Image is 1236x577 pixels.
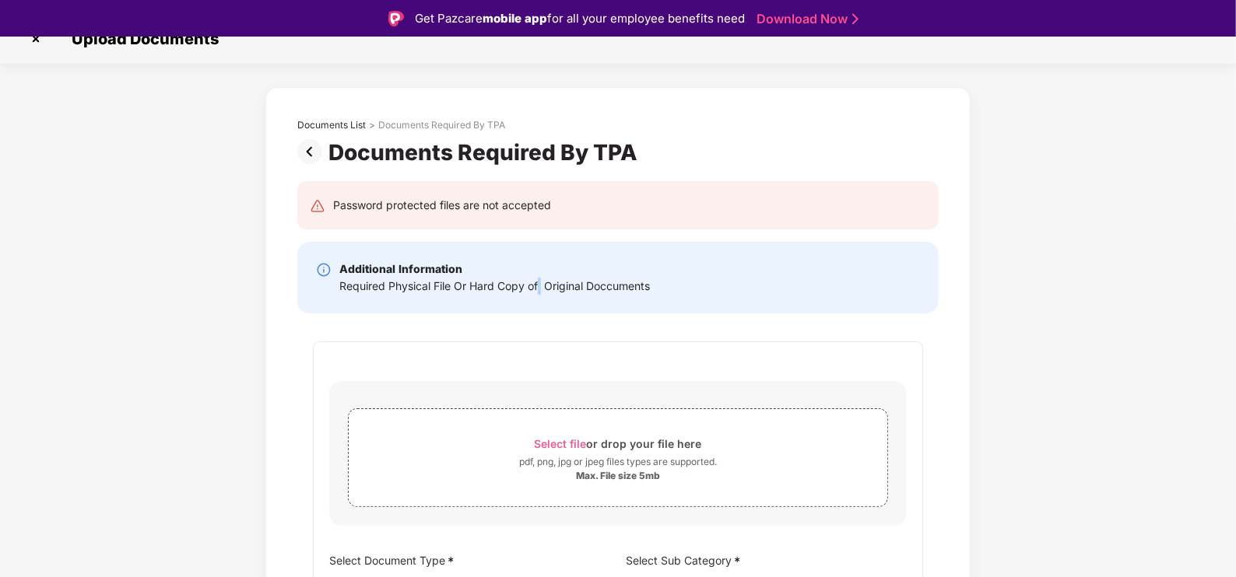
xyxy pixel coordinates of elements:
div: or drop your file here [535,433,702,454]
div: Required Physical File Or Hard Copy of Original Doccuments [339,278,650,295]
img: svg+xml;base64,PHN2ZyB4bWxucz0iaHR0cDovL3d3dy53My5vcmcvMjAwMC9zdmciIHdpZHRoPSIyNCIgaGVpZ2h0PSIyNC... [310,198,325,214]
div: Documents Required By TPA [378,119,505,131]
b: Additional Information [339,262,462,275]
img: svg+xml;base64,PHN2ZyBpZD0iUHJldi0zMngzMiIgeG1sbnM9Imh0dHA6Ly93d3cudzMub3JnLzIwMDAvc3ZnIiB3aWR0aD... [297,139,328,164]
div: > [369,119,375,131]
div: pdf, png, jpg or jpeg files types are supported. [519,454,717,470]
a: Download Now [757,11,854,27]
img: svg+xml;base64,PHN2ZyBpZD0iSW5mby0yMHgyMCIgeG1sbnM9Imh0dHA6Ly93d3cudzMub3JnLzIwMDAvc3ZnIiB3aWR0aD... [316,262,332,278]
span: Select fileor drop your file herepdf, png, jpg or jpeg files types are supported.Max. File size 5mb [349,421,887,495]
span: Upload Documents [56,30,226,48]
img: Logo [388,11,404,26]
span: Select file [535,437,587,450]
img: Stroke [852,11,859,27]
div: Documents Required By TPA [328,139,644,166]
div: Max. File size 5mb [576,470,660,482]
div: Documents List [297,119,366,131]
strong: mobile app [483,11,547,26]
div: Get Pazcare for all your employee benefits need [415,9,745,28]
label: Select Sub Category [626,549,907,572]
label: Select Document Type [329,549,610,572]
div: Password protected files are not accepted [333,197,551,214]
img: svg+xml;base64,PHN2ZyBpZD0iQ3Jvc3MtMzJ4MzIiIHhtbG5zPSJodHRwOi8vd3d3LnczLm9yZy8yMDAwL3N2ZyIgd2lkdG... [23,26,48,51]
